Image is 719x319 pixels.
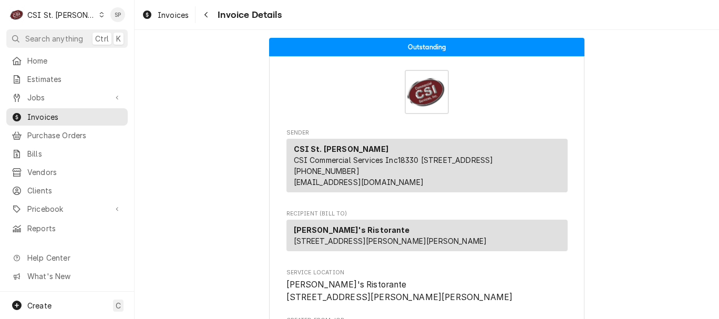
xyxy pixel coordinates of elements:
span: Recipient (Bill To) [286,210,568,218]
span: Purchase Orders [27,130,122,141]
a: Bills [6,145,128,162]
span: Clients [27,185,122,196]
span: Pricebook [27,203,107,214]
button: Search anythingCtrlK [6,29,128,48]
div: Recipient (Bill To) [286,220,568,255]
a: Invoices [6,108,128,126]
a: [PHONE_NUMBER] [294,167,359,176]
div: Invoice Sender [286,129,568,197]
button: Navigate back [198,6,214,23]
div: Recipient (Bill To) [286,220,568,251]
div: Service Location [286,269,568,304]
span: [STREET_ADDRESS][PERSON_NAME][PERSON_NAME] [294,236,487,245]
span: Create [27,301,52,310]
div: Sender [286,139,568,197]
span: Estimates [27,74,122,85]
span: Help Center [27,252,121,263]
span: Invoices [27,111,122,122]
span: K [116,33,121,44]
a: Invoices [138,6,193,24]
div: CSI St. [PERSON_NAME] [27,9,96,20]
a: Vendors [6,163,128,181]
div: SP [110,7,125,22]
span: Service Location [286,269,568,277]
a: [EMAIL_ADDRESS][DOMAIN_NAME] [294,178,424,187]
div: Invoice Recipient [286,210,568,256]
a: Go to What's New [6,267,128,285]
a: Go to Help Center [6,249,128,266]
span: What's New [27,271,121,282]
span: CSI Commercial Services Inc18330 [STREET_ADDRESS] [294,156,494,164]
div: Sender [286,139,568,192]
strong: CSI St. [PERSON_NAME] [294,145,388,153]
span: Search anything [25,33,83,44]
img: Logo [405,70,449,114]
span: Outstanding [408,44,446,50]
strong: [PERSON_NAME]'s Ristorante [294,225,410,234]
span: Vendors [27,167,122,178]
span: Jobs [27,92,107,103]
span: Bills [27,148,122,159]
a: Home [6,52,128,69]
a: Reports [6,220,128,237]
a: Go to Jobs [6,89,128,106]
span: Ctrl [95,33,109,44]
div: CSI St. Louis's Avatar [9,7,24,22]
div: C [9,7,24,22]
span: C [116,300,121,311]
span: Reports [27,223,122,234]
div: Shelley Politte's Avatar [110,7,125,22]
span: Invoices [158,9,189,20]
span: [PERSON_NAME]'s Ristorante [STREET_ADDRESS][PERSON_NAME][PERSON_NAME] [286,280,513,302]
a: Estimates [6,70,128,88]
div: Status [269,38,584,56]
a: Clients [6,182,128,199]
a: Go to Pricebook [6,200,128,218]
a: Purchase Orders [6,127,128,144]
span: Home [27,55,122,66]
span: Service Location [286,279,568,303]
span: Invoice Details [214,8,281,22]
span: Sender [286,129,568,137]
